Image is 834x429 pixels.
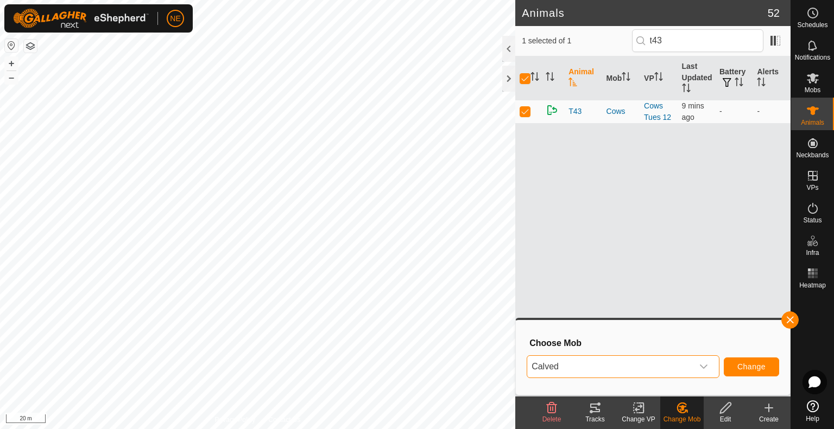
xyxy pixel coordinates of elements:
[542,415,561,423] span: Delete
[682,101,704,121] span: 12 Aug 2025, 4:31 pm
[622,74,630,82] p-sorticon: Activate to sort
[530,74,539,82] p-sorticon: Activate to sort
[799,282,826,289] span: Heatmap
[5,39,18,52] button: Reset Map
[806,415,819,422] span: Help
[801,119,824,126] span: Animals
[644,101,671,121] a: Cows Tues 12
[640,56,677,100] th: VP
[522,7,768,20] h2: Animals
[768,5,780,21] span: 52
[546,104,559,117] img: returning on
[573,414,617,424] div: Tracks
[796,152,829,158] span: Neckbands
[715,56,753,100] th: Battery
[715,100,753,123] td: -
[568,79,577,88] p-sorticon: Activate to sort
[602,56,640,100] th: Mob
[791,396,834,426] a: Help
[735,79,743,88] p-sorticon: Activate to sort
[654,74,663,82] p-sorticon: Activate to sort
[724,357,779,376] button: Change
[806,249,819,256] span: Infra
[753,100,791,123] td: -
[693,356,715,377] div: dropdown trigger
[24,40,37,53] button: Map Layers
[13,9,149,28] img: Gallagher Logo
[568,106,582,117] span: T43
[757,79,766,88] p-sorticon: Activate to sort
[606,106,635,117] div: Cows
[797,22,827,28] span: Schedules
[753,56,791,100] th: Alerts
[564,56,602,100] th: Animal
[803,217,822,223] span: Status
[5,71,18,84] button: –
[546,74,554,82] p-sorticon: Activate to sort
[682,85,691,94] p-sorticon: Activate to sort
[747,414,791,424] div: Create
[632,29,763,52] input: Search (S)
[617,414,660,424] div: Change VP
[805,87,820,93] span: Mobs
[704,414,747,424] div: Edit
[268,415,300,425] a: Contact Us
[5,57,18,70] button: +
[737,362,766,371] span: Change
[529,338,779,348] h3: Choose Mob
[795,54,830,61] span: Notifications
[527,356,693,377] span: Calved
[522,35,631,47] span: 1 selected of 1
[660,414,704,424] div: Change Mob
[215,415,256,425] a: Privacy Policy
[678,56,715,100] th: Last Updated
[170,13,180,24] span: NE
[806,184,818,191] span: VPs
